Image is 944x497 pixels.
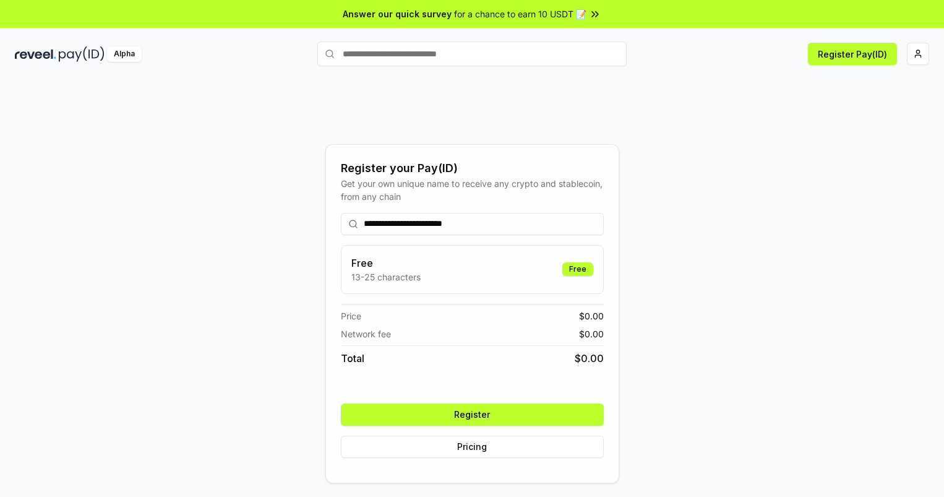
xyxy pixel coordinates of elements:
[341,404,604,426] button: Register
[341,327,391,340] span: Network fee
[107,46,142,62] div: Alpha
[351,256,421,270] h3: Free
[454,7,586,20] span: for a chance to earn 10 USDT 📝
[343,7,452,20] span: Answer our quick survey
[562,262,593,276] div: Free
[341,351,364,366] span: Total
[579,327,604,340] span: $ 0.00
[341,309,361,322] span: Price
[579,309,604,322] span: $ 0.00
[341,177,604,203] div: Get your own unique name to receive any crypto and stablecoin, from any chain
[341,160,604,177] div: Register your Pay(ID)
[575,351,604,366] span: $ 0.00
[15,46,56,62] img: reveel_dark
[59,46,105,62] img: pay_id
[808,43,897,65] button: Register Pay(ID)
[351,270,421,283] p: 13-25 characters
[341,436,604,458] button: Pricing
